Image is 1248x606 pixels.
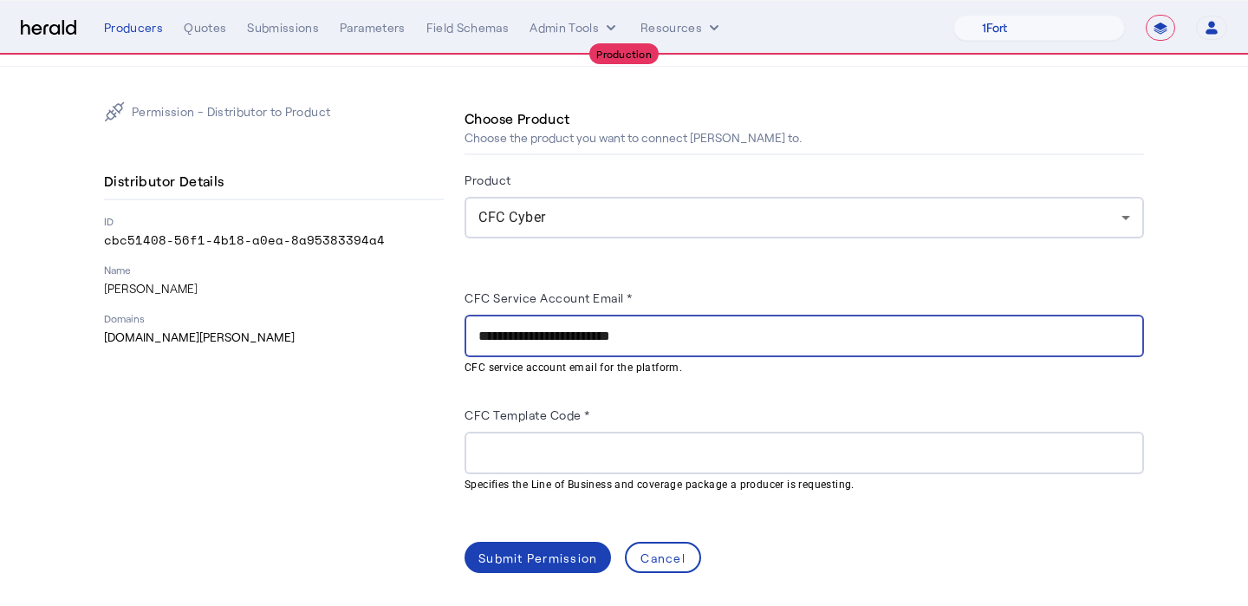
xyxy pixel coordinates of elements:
button: Submit Permission [465,542,611,573]
div: Producers [104,19,163,36]
p: Domains [104,311,444,325]
div: Submit Permission [478,549,597,567]
p: [PERSON_NAME] [104,280,444,297]
mat-hint: Specifies the Line of Business and coverage package a producer is requesting. [465,474,1134,493]
div: Production [589,43,659,64]
label: CFC Service Account Email * [465,290,633,305]
div: Submissions [247,19,319,36]
button: Resources dropdown menu [640,19,723,36]
label: Product [465,173,511,187]
h4: Distributor Details [104,171,231,192]
div: Field Schemas [426,19,510,36]
h4: Choose Product [465,108,570,129]
img: Herald Logo [21,20,76,36]
div: Quotes [184,19,226,36]
p: cbc51408-56f1-4b18-a0ea-8a95383394a4 [104,231,444,249]
p: Choose the product you want to connect [PERSON_NAME] to. [465,129,802,147]
span: CFC Cyber [478,209,546,225]
p: Name [104,263,444,277]
button: internal dropdown menu [530,19,620,36]
p: [DOMAIN_NAME][PERSON_NAME] [104,329,444,346]
label: CFC Template Code * [465,407,590,422]
div: Parameters [340,19,406,36]
div: Cancel [640,549,686,567]
mat-hint: CFC service account email for the platform. [465,357,1134,376]
p: ID [104,214,444,228]
button: Cancel [625,542,701,573]
p: Permission - Distributor to Product [132,103,330,121]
